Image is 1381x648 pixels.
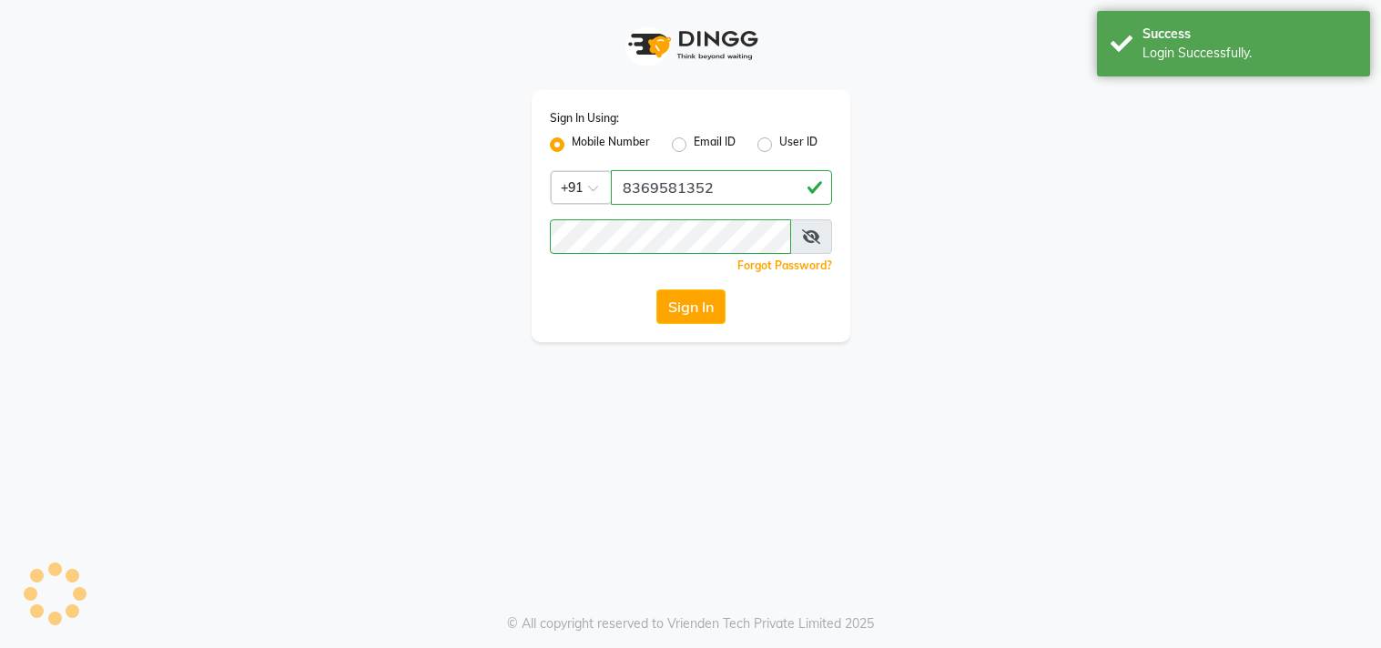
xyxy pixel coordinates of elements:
img: logo1.svg [618,18,764,72]
label: Sign In Using: [550,110,619,127]
input: Username [550,219,791,254]
label: Mobile Number [572,134,650,156]
div: Login Successfully. [1142,44,1356,63]
label: User ID [779,134,817,156]
input: Username [611,170,832,205]
a: Forgot Password? [737,258,832,272]
label: Email ID [694,134,736,156]
button: Sign In [656,289,726,324]
div: Success [1142,25,1356,44]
